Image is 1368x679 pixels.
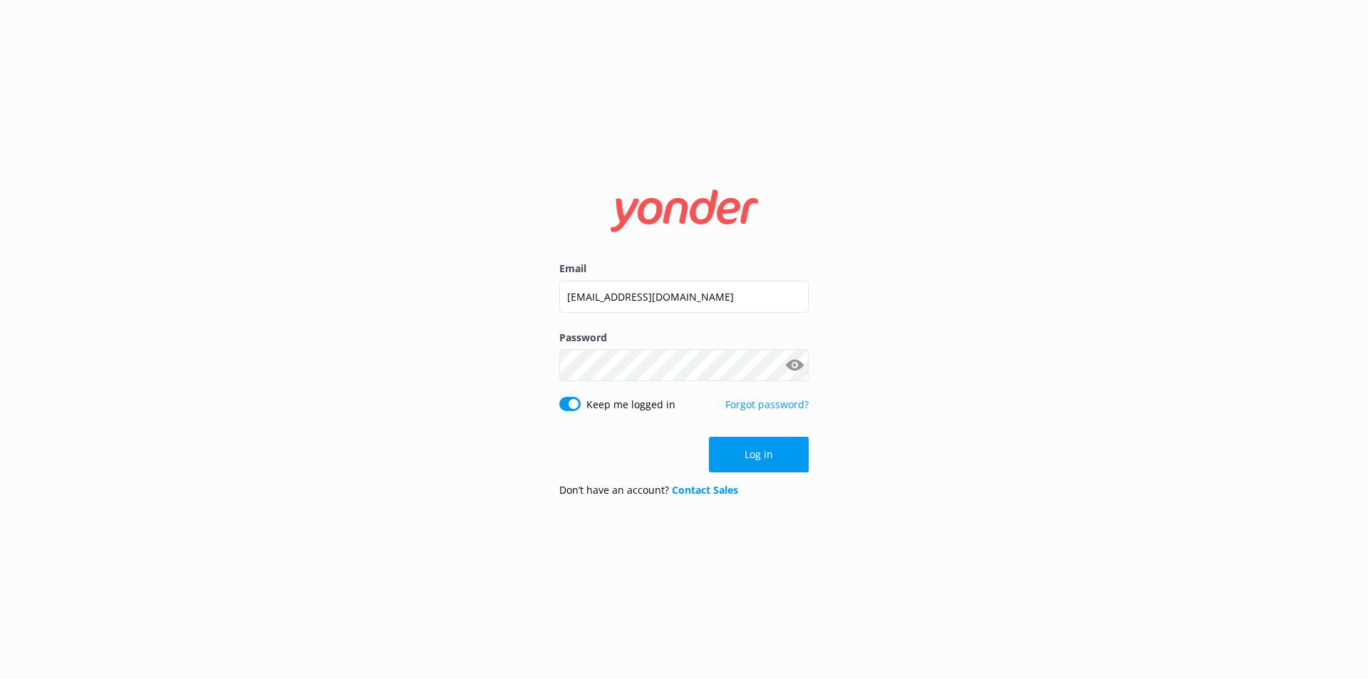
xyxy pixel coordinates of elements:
[780,351,809,380] button: Show password
[672,483,738,497] a: Contact Sales
[586,397,675,413] label: Keep me logged in
[559,281,809,313] input: user@emailaddress.com
[559,261,809,276] label: Email
[559,330,809,346] label: Password
[709,437,809,472] button: Log in
[725,398,809,411] a: Forgot password?
[559,482,738,498] p: Don’t have an account?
